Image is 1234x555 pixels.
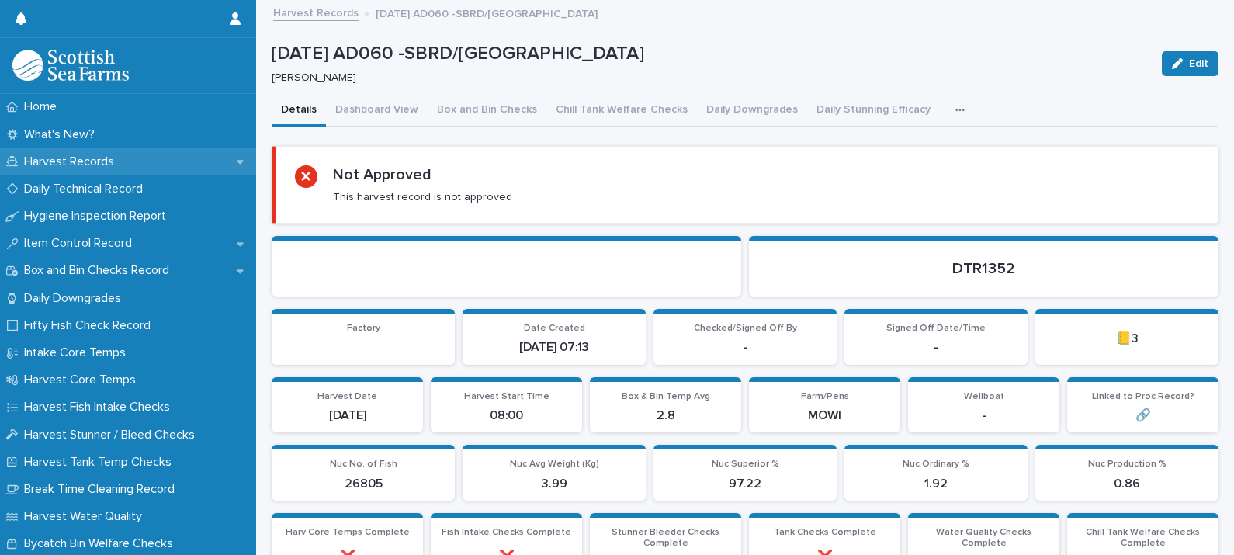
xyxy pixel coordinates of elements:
[376,4,598,21] p: [DATE] AD060 -SBRD/[GEOGRAPHIC_DATA]
[622,392,710,401] span: Box & Bin Temp Avg
[18,127,107,142] p: What's New?
[281,408,414,423] p: [DATE]
[18,99,69,114] p: Home
[273,3,359,21] a: Harvest Records
[694,324,797,333] span: Checked/Signed Off By
[801,392,849,401] span: Farm/Pens
[18,373,148,387] p: Harvest Core Temps
[1088,460,1166,469] span: Nuc Production %
[18,182,155,196] p: Daily Technical Record
[464,392,549,401] span: Harvest Start Time
[768,259,1200,278] p: DTR1352
[18,263,182,278] p: Box and Bin Checks Record
[347,324,380,333] span: Factory
[18,455,184,470] p: Harvest Tank Temp Checks
[697,95,807,127] button: Daily Downgrades
[18,318,163,333] p: Fifty Fish Check Record
[428,95,546,127] button: Box and Bin Checks
[1086,528,1200,548] span: Chill Tank Welfare Checks Complete
[1092,392,1194,401] span: Linked to Proc Record?
[18,154,127,169] p: Harvest Records
[18,291,133,306] p: Daily Downgrades
[774,528,876,537] span: Tank Checks Complete
[330,460,397,469] span: Nuc No. of Fish
[510,460,599,469] span: Nuc Avg Weight (Kg)
[854,477,1018,491] p: 1.92
[663,340,827,355] p: -
[18,428,207,442] p: Harvest Stunner / Bleed Checks
[854,340,1018,355] p: -
[440,408,573,423] p: 08:00
[917,408,1050,423] p: -
[18,482,187,497] p: Break Time Cleaning Record
[886,324,986,333] span: Signed Off Date/Time
[272,43,1149,65] p: [DATE] AD060 -SBRD/[GEOGRAPHIC_DATA]
[663,477,827,491] p: 97.22
[524,324,585,333] span: Date Created
[272,71,1143,85] p: [PERSON_NAME]
[599,408,732,423] p: 2.8
[612,528,719,548] span: Stunner Bleeder Checks Complete
[12,50,129,81] img: mMrefqRFQpe26GRNOUkG
[758,408,891,423] p: MOWI
[18,236,144,251] p: Item Control Record
[472,477,636,491] p: 3.99
[272,95,326,127] button: Details
[712,460,779,469] span: Nuc Superior %
[333,165,432,184] h2: Not Approved
[442,528,571,537] span: Fish Intake Checks Complete
[286,528,410,537] span: Harv Core Temps Complete
[807,95,940,127] button: Daily Stunning Efficacy
[281,477,445,491] p: 26805
[903,460,969,469] span: Nuc Ordinary %
[1045,331,1209,346] p: 📒3
[1076,408,1209,423] p: 🔗
[333,190,512,204] p: This harvest record is not approved
[18,345,138,360] p: Intake Core Temps
[18,509,154,524] p: Harvest Water Quality
[1045,477,1209,491] p: 0.86
[964,392,1004,401] span: Wellboat
[18,209,179,224] p: Hygiene Inspection Report
[1162,51,1218,76] button: Edit
[326,95,428,127] button: Dashboard View
[1189,58,1208,69] span: Edit
[18,536,185,551] p: Bycatch Bin Welfare Checks
[936,528,1031,548] span: Water Quality Checks Complete
[317,392,377,401] span: Harvest Date
[18,400,182,415] p: Harvest Fish Intake Checks
[472,340,636,355] p: [DATE] 07:13
[546,95,697,127] button: Chill Tank Welfare Checks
